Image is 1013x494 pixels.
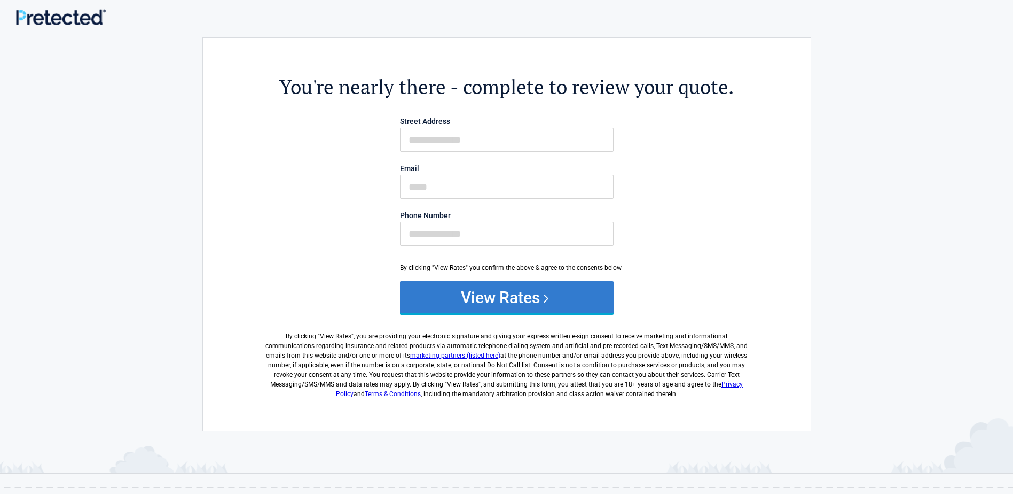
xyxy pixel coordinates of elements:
[262,323,752,399] label: By clicking " ", you are providing your electronic signature and giving your express written e-si...
[400,212,614,219] label: Phone Number
[262,74,752,100] h2: You're nearly there - complete to review your quote.
[320,333,351,340] span: View Rates
[400,165,614,172] label: Email
[400,118,614,125] label: Street Address
[400,281,614,313] button: View Rates
[400,263,614,273] div: By clicking "View Rates" you confirm the above & agree to the consents below
[16,9,106,25] img: Main Logo
[410,352,500,359] a: marketing partners (listed here)
[365,390,421,398] a: Terms & Conditions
